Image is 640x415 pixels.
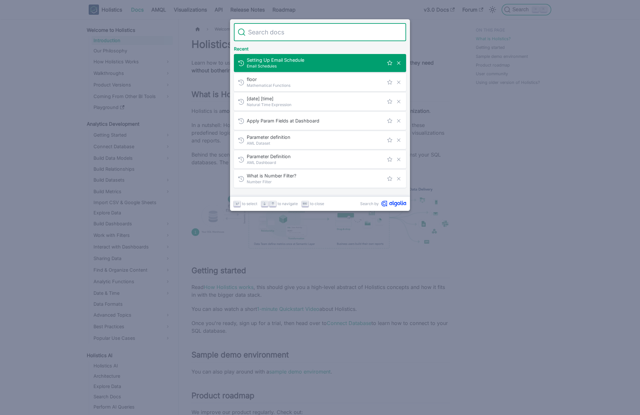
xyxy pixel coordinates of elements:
a: Search byAlgolia [360,201,406,207]
span: Setting Up Email Schedule​ [247,57,384,63]
button: Save this search [386,175,393,182]
button: Save this search [386,137,393,144]
a: [date] [time]Natural Time Expression [234,93,406,111]
a: Parameter definition​AML Dataset [234,131,406,149]
span: AML Dashboard [247,159,384,166]
button: Save this search [386,79,393,86]
button: Remove this search from history [395,59,402,67]
button: Save this search [386,117,393,124]
span: Email Schedules [247,63,384,69]
a: Parameter Definition​AML Dashboard [234,150,406,168]
svg: Arrow up [271,201,275,206]
button: Save this search [386,59,393,67]
svg: Enter key [235,201,240,206]
span: AML Dataset [247,140,384,146]
a: Apply Param Fields at Dashboard​ [234,112,406,130]
span: floor​ [247,76,384,82]
span: Natural Time Expression [247,102,384,108]
a: Setting Up Email Schedule​Email Schedules [234,54,406,72]
a: floor​Mathematical Functions [234,73,406,91]
button: Save this search [386,98,393,105]
input: Search docs [245,23,402,41]
button: Remove this search from history [395,98,402,105]
span: Number Filter [247,179,384,185]
button: Remove this search from history [395,175,402,182]
div: Recent [233,41,407,54]
span: to navigate [278,201,298,207]
a: What is Number Filter?​Number Filter [234,170,406,188]
svg: Escape key [303,201,307,206]
span: Mathematical Functions [247,82,384,88]
button: Remove this search from history [395,156,402,163]
span: to close [310,201,324,207]
span: Search by [360,201,379,207]
span: Apply Param Fields at Dashboard​ [247,118,384,124]
span: What is Number Filter?​ [247,173,384,179]
span: [date] [time] [247,95,384,102]
button: Remove this search from history [395,79,402,86]
svg: Algolia [381,201,406,207]
span: to select [242,201,257,207]
svg: Arrow down [262,201,267,206]
span: Parameter definition​ [247,134,384,140]
button: Save this search [386,156,393,163]
span: Parameter Definition​ [247,153,384,159]
button: Remove this search from history [395,117,402,124]
button: Remove this search from history [395,137,402,144]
